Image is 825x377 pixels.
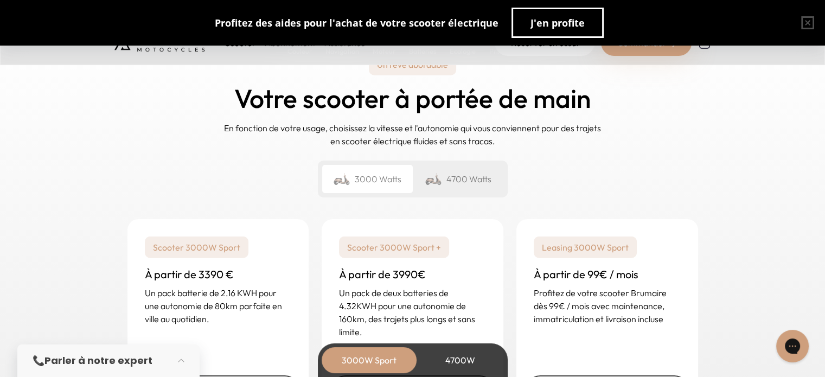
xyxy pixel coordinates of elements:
div: 3000W Sport [326,347,413,373]
h3: À partir de 99€ / mois [534,267,681,282]
p: Profitez de votre scooter Brumaire dès 99€ / mois avec maintenance, immatriculation et livraison ... [534,286,681,325]
h2: Votre scooter à portée de main [234,84,591,113]
iframe: Gorgias live chat messenger [771,326,814,366]
div: 3000 Watts [322,165,413,193]
div: 4700 Watts [413,165,503,193]
div: 4700W [417,347,504,373]
p: Un pack de deux batteries de 4.32KWH pour une autonomie de 160km, des trajets plus longs et sans ... [339,286,486,338]
p: En fonction de votre usage, choisissez la vitesse et l'autonomie qui vous conviennent pour des tr... [223,122,603,148]
p: Un pack batterie de 2.16 KWH pour une autonomie de 80km parfaite en ville au quotidien. [145,286,292,325]
p: Leasing 3000W Sport [534,237,637,258]
p: Scooter 3000W Sport + [339,237,449,258]
p: Scooter 3000W Sport [145,237,248,258]
h3: À partir de 3390 € [145,267,292,282]
h3: À partir de 3990€ [339,267,486,282]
